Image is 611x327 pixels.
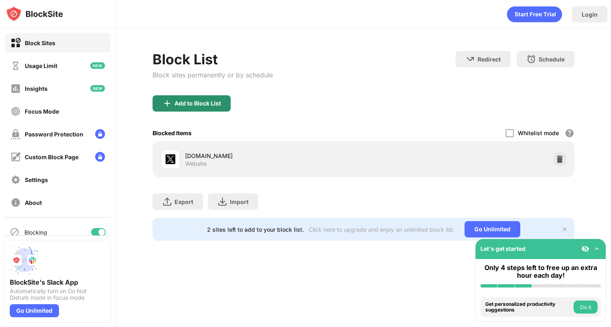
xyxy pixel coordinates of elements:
img: block-on.svg [11,38,21,48]
div: Block sites permanently or by schedule [153,71,273,79]
div: Go Unlimited [465,221,520,237]
div: Blocking [24,229,47,236]
img: lock-menu.svg [95,129,105,139]
img: settings-off.svg [11,175,21,185]
img: about-off.svg [11,198,21,208]
div: Block Sites [25,40,55,46]
div: BlockSite's Slack App [10,278,106,286]
img: logo-blocksite.svg [6,6,63,22]
img: password-protection-off.svg [11,129,21,139]
div: Website [185,160,207,167]
div: Click here to upgrade and enjoy an unlimited block list. [309,226,455,233]
button: Do it [574,301,598,314]
div: Usage Limit [25,62,57,69]
div: Whitelist mode [518,129,559,136]
div: Redirect [478,56,501,63]
div: Block List [153,51,273,68]
div: Schedule [539,56,565,63]
div: Login [582,11,598,18]
div: Password Protection [25,131,83,138]
img: time-usage-off.svg [11,61,21,71]
img: push-slack.svg [10,246,39,275]
div: About [25,199,42,206]
div: Let's get started [480,245,526,252]
img: x-button.svg [561,226,568,233]
div: Add to Block List [175,100,221,107]
div: Only 4 steps left to free up an extra hour each day! [480,264,601,279]
div: Import [230,198,249,205]
div: Insights [25,85,48,92]
img: new-icon.svg [90,62,105,69]
img: eye-not-visible.svg [581,245,589,253]
img: focus-off.svg [11,106,21,116]
div: Custom Block Page [25,154,79,160]
div: Automatically turn on Do Not Disturb mode in focus mode [10,288,106,301]
img: blocking-icon.svg [10,227,20,237]
div: Go Unlimited [10,304,59,317]
div: Get personalized productivity suggestions [485,301,572,313]
div: Focus Mode [25,108,59,115]
img: new-icon.svg [90,85,105,92]
img: favicons [166,154,175,164]
img: lock-menu.svg [95,152,105,162]
div: animation [507,6,562,22]
div: Export [175,198,193,205]
div: Settings [25,176,48,183]
div: Blocked Items [153,129,192,136]
img: omni-setup-toggle.svg [593,245,601,253]
img: insights-off.svg [11,83,21,94]
div: [DOMAIN_NAME] [185,151,363,160]
div: 2 sites left to add to your block list. [207,226,304,233]
img: customize-block-page-off.svg [11,152,21,162]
